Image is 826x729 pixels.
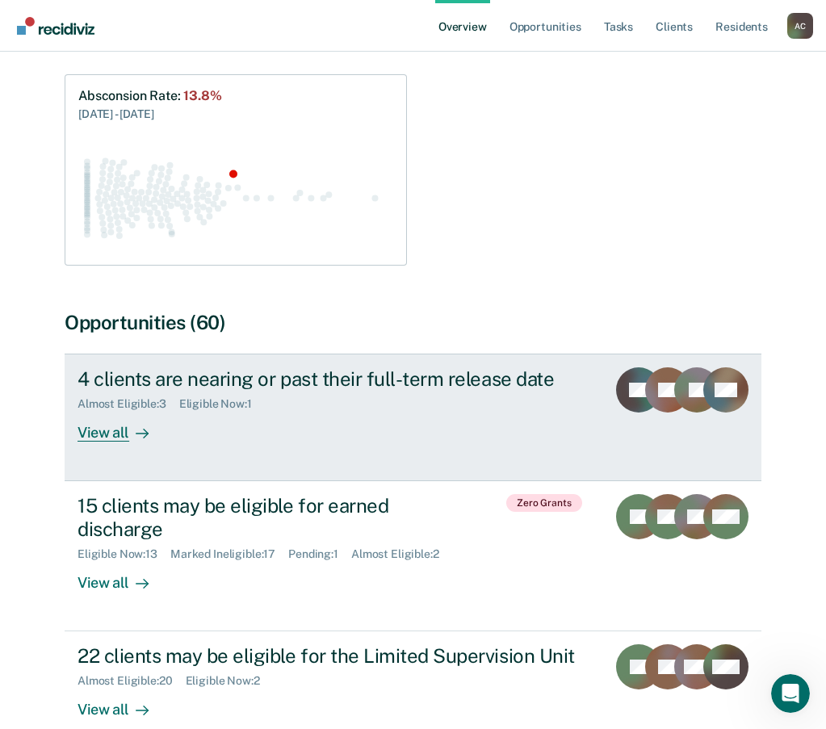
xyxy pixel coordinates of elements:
div: Swarm plot of all absconsion rates in the state for NOT_SEX_OFFENSE caseloads, highlighting value... [78,142,393,253]
div: A C [787,13,813,39]
button: Profile dropdown button [787,13,813,39]
div: Almost Eligible : 3 [78,397,179,411]
div: Marked Ineligible : 17 [170,547,288,561]
div: 4 clients are nearing or past their full-term release date [78,367,593,391]
div: Eligible Now : 2 [186,674,273,688]
a: Absconsion Rate:13.8%[DATE] - [DATE]Swarm plot of all absconsion rates in the state for NOT_SEX_O... [65,74,407,266]
div: View all [78,560,168,592]
div: Eligible Now : 13 [78,547,170,561]
div: Almost Eligible : 2 [351,547,452,561]
div: 15 clients may be eligible for earned discharge [78,494,468,541]
div: Opportunities (60) [65,311,761,334]
div: Absconsion Rate : [78,88,222,103]
div: View all [78,688,168,719]
span: 13.8% [183,88,221,103]
div: [DATE] - [DATE] [78,103,222,123]
div: 22 clients may be eligible for the Limited Supervision Unit [78,644,593,668]
div: View all [78,410,168,442]
div: Eligible Now : 1 [179,397,265,411]
span: Zero Grants [506,494,582,512]
iframe: Intercom live chat [771,674,810,713]
a: 15 clients may be eligible for earned dischargeEligible Now:13Marked Ineligible:17Pending:1Almost... [65,481,761,631]
img: Recidiviz [17,17,94,35]
div: Pending : 1 [288,547,351,561]
a: 4 clients are nearing or past their full-term release dateAlmost Eligible:3Eligible Now:1View all [65,354,761,481]
div: Almost Eligible : 20 [78,674,186,688]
